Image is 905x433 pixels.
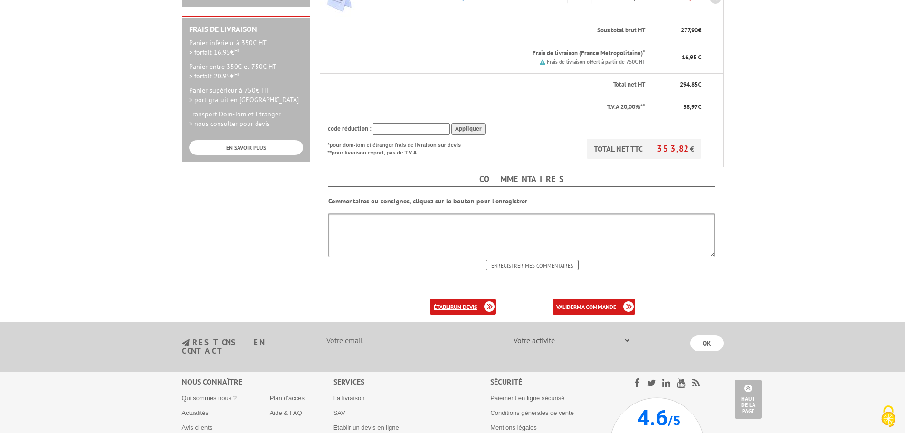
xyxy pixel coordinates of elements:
[587,139,701,159] p: TOTAL NET TTC €
[328,80,646,89] p: Total net HT
[680,80,698,88] span: 294,85
[333,424,399,431] a: Etablir un devis en ligne
[360,19,646,42] th: Sous total brut HT
[234,71,240,77] sup: HT
[333,395,365,402] a: La livraison
[328,125,372,133] span: code réduction :
[690,335,724,351] input: OK
[683,103,698,111] span: 58,97
[328,139,470,156] p: *pour dom-tom et étranger frais de livraison sur devis **pour livraison export, pas de T.V.A
[451,123,486,135] input: Appliquer
[654,103,701,112] p: €
[182,424,213,431] a: Avis clients
[486,260,579,270] input: Enregistrer mes commentaires
[333,409,345,416] a: SAV
[189,25,303,34] h2: Frais de Livraison
[321,332,492,348] input: Votre email
[872,401,905,433] button: Cookies (fenêtre modale)
[490,376,610,387] div: Sécurité
[682,53,701,61] span: 16,95 €
[182,339,190,347] img: newsletter.jpg
[490,424,537,431] a: Mentions légales
[553,299,635,315] a: validerma commande
[182,376,333,387] div: Nous connaître
[876,404,900,428] img: Cookies (fenêtre modale)
[189,48,240,57] span: > forfait 16.95€
[490,395,564,402] a: Paiement en ligne sécurisé
[270,409,302,416] a: Aide & FAQ
[234,47,240,54] sup: HT
[654,80,701,89] p: €
[189,72,240,80] span: > forfait 20.95€
[735,380,762,419] a: Haut de la page
[189,119,270,128] span: > nous consulter pour devis
[189,86,303,105] p: Panier supérieur à 750€ HT
[189,38,303,57] p: Panier inférieur à 350€ HT
[454,303,477,310] b: un devis
[270,395,305,402] a: Plan d'accès
[490,409,574,416] a: Conditions générales de vente
[657,143,690,154] span: 353,82
[328,172,715,187] h4: Commentaires
[367,49,645,58] p: Frais de livraison (France Metropolitaine)*
[328,103,646,112] p: T.V.A 20,00%**
[654,26,701,35] p: €
[577,303,616,310] b: ma commande
[540,59,545,65] img: picto.png
[189,96,299,104] span: > port gratuit en [GEOGRAPHIC_DATA]
[182,338,307,355] h3: restons en contact
[189,109,303,128] p: Transport Dom-Tom et Etranger
[182,409,209,416] a: Actualités
[681,26,698,34] span: 277,90
[333,376,491,387] div: Services
[189,140,303,155] a: EN SAVOIR PLUS
[328,197,527,205] b: Commentaires ou consignes, cliquez sur le bouton pour l'enregistrer
[189,62,303,81] p: Panier entre 350€ et 750€ HT
[430,299,496,315] a: établirun devis
[182,395,237,402] a: Qui sommes nous ?
[547,58,645,65] small: Frais de livraison offert à partir de 750€ HT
